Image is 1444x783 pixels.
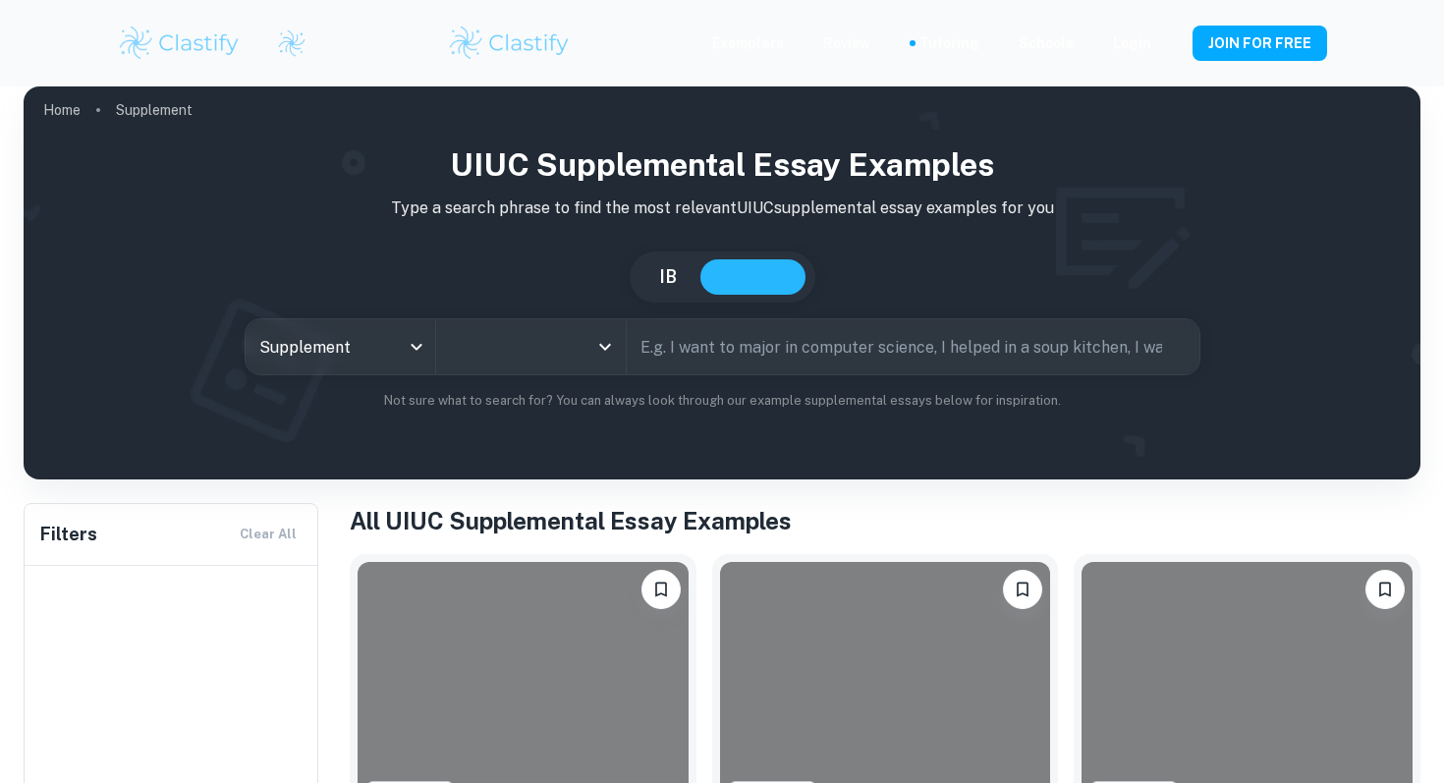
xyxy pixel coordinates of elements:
p: Supplement [116,99,193,121]
a: Schools [1019,32,1074,54]
a: Login [1113,32,1151,54]
img: Clastify logo [117,24,242,63]
button: Please log in to bookmark exemplars [1365,570,1405,609]
h6: Filters [40,521,97,548]
img: profile cover [24,86,1420,479]
button: Help and Feedback [1167,38,1177,48]
a: Home [43,96,81,124]
button: Please log in to bookmark exemplars [641,570,681,609]
h1: UIUC Supplemental Essay Examples [39,141,1405,189]
div: Supplement [246,319,435,374]
button: Search [1170,339,1186,355]
button: Open [591,333,619,361]
button: JOIN FOR FREE [1193,26,1327,61]
p: Not sure what to search for? You can always look through our example supplemental essays below fo... [39,391,1405,411]
p: Review [823,32,870,54]
p: Exemplars [712,32,784,54]
img: Clastify logo [447,24,572,63]
p: Type a search phrase to find the most relevant UIUC supplemental essay examples for you [39,196,1405,220]
button: College [700,259,805,295]
img: Clastify logo [277,28,306,58]
input: E.g. I want to major in computer science, I helped in a soup kitchen, I want to join the debate t... [627,319,1162,374]
a: Tutoring [919,32,979,54]
button: IB [639,259,696,295]
a: Clastify logo [265,28,306,58]
h1: All UIUC Supplemental Essay Examples [350,503,1420,538]
button: Please log in to bookmark exemplars [1003,570,1042,609]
